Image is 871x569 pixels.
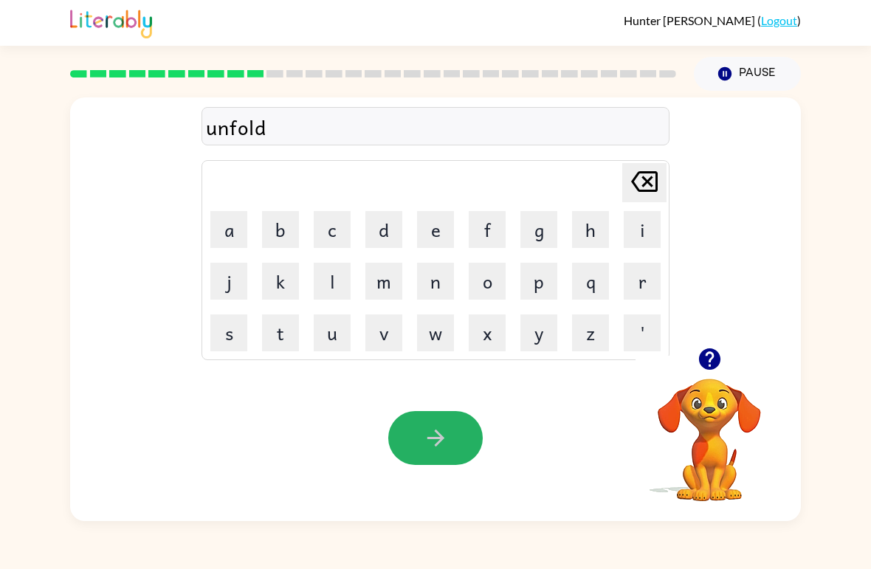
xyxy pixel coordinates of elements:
button: s [210,314,247,351]
button: o [469,263,506,300]
span: Hunter [PERSON_NAME] [624,13,757,27]
button: d [365,211,402,248]
button: j [210,263,247,300]
img: Literably [70,6,152,38]
button: Pause [694,57,801,91]
div: ( ) [624,13,801,27]
button: g [520,211,557,248]
a: Logout [761,13,797,27]
button: i [624,211,661,248]
button: ' [624,314,661,351]
button: x [469,314,506,351]
button: h [572,211,609,248]
button: l [314,263,351,300]
div: unfold [206,111,665,142]
button: k [262,263,299,300]
button: m [365,263,402,300]
button: t [262,314,299,351]
button: r [624,263,661,300]
button: v [365,314,402,351]
button: f [469,211,506,248]
button: q [572,263,609,300]
button: w [417,314,454,351]
button: e [417,211,454,248]
button: u [314,314,351,351]
button: b [262,211,299,248]
button: a [210,211,247,248]
button: p [520,263,557,300]
button: n [417,263,454,300]
video: Your browser must support playing .mp4 files to use Literably. Please try using another browser. [636,356,783,503]
button: y [520,314,557,351]
button: c [314,211,351,248]
button: z [572,314,609,351]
